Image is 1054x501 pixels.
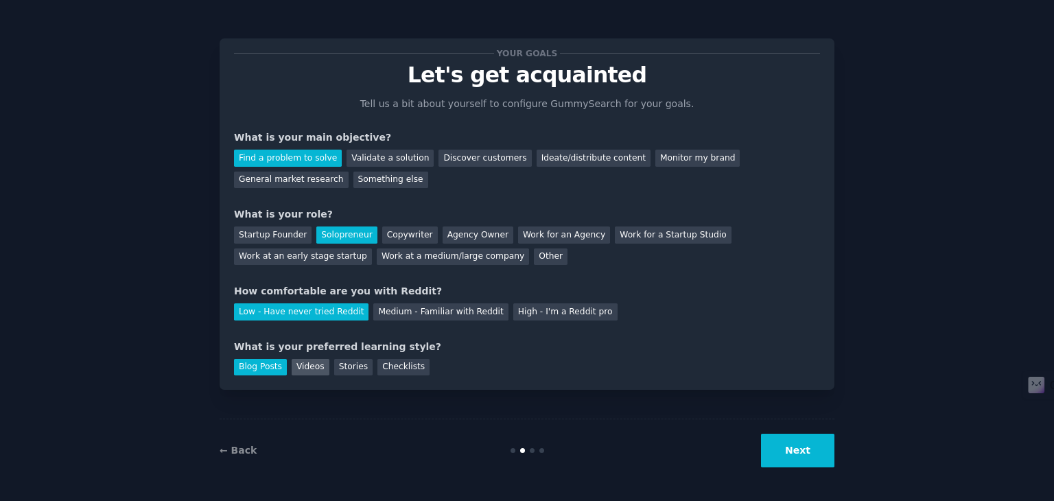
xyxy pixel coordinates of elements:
div: Checklists [377,359,430,376]
p: Let's get acquainted [234,63,820,87]
div: Other [534,248,567,266]
div: What is your preferred learning style? [234,340,820,354]
div: Blog Posts [234,359,287,376]
div: Work for an Agency [518,226,610,244]
div: Work at a medium/large company [377,248,529,266]
div: Work for a Startup Studio [615,226,731,244]
div: Agency Owner [443,226,513,244]
div: Medium - Familiar with Reddit [373,303,508,321]
div: High - I'm a Reddit pro [513,303,618,321]
div: Low - Have never tried Reddit [234,303,368,321]
div: Solopreneur [316,226,377,244]
div: Startup Founder [234,226,312,244]
p: Tell us a bit about yourself to configure GummySearch for your goals. [354,97,700,111]
div: Something else [353,172,428,189]
div: How comfortable are you with Reddit? [234,284,820,299]
div: Validate a solution [347,150,434,167]
div: Videos [292,359,329,376]
div: What is your role? [234,207,820,222]
div: Stories [334,359,373,376]
div: Find a problem to solve [234,150,342,167]
div: Work at an early stage startup [234,248,372,266]
div: General market research [234,172,349,189]
a: ← Back [220,445,257,456]
button: Next [761,434,834,467]
div: What is your main objective? [234,130,820,145]
span: Your goals [494,46,560,60]
div: Discover customers [438,150,531,167]
div: Copywriter [382,226,438,244]
div: Monitor my brand [655,150,740,167]
div: Ideate/distribute content [537,150,651,167]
